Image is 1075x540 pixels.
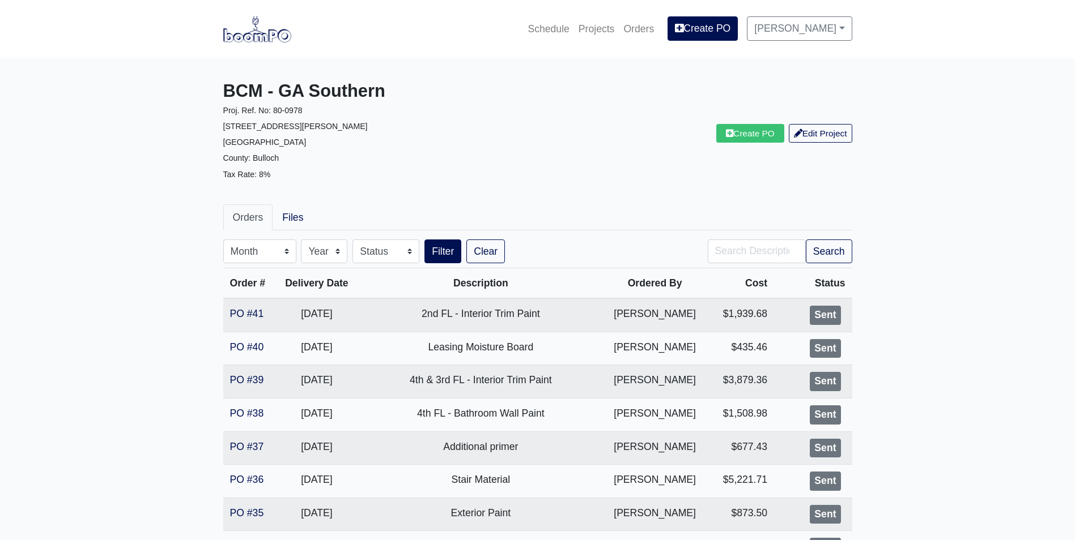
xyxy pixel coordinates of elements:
[223,122,368,131] small: [STREET_ADDRESS][PERSON_NAME]
[668,16,738,40] a: Create PO
[789,124,852,143] a: Edit Project
[223,81,529,102] h3: BCM - GA Southern
[706,365,774,398] td: $3,879.36
[230,408,264,419] a: PO #38
[706,465,774,498] td: $5,221.71
[275,268,358,299] th: Delivery Date
[604,268,706,299] th: Ordered By
[706,332,774,365] td: $435.46
[358,398,604,431] td: 4th FL - Bathroom Wall Paint
[810,439,840,458] div: Sent
[275,365,358,398] td: [DATE]
[275,298,358,332] td: [DATE]
[466,239,505,263] a: Clear
[275,498,358,531] td: [DATE]
[358,298,604,332] td: 2nd FL - Interior Trim Paint
[604,332,706,365] td: [PERSON_NAME]
[708,239,806,263] input: Search
[223,170,271,179] small: Tax Rate: 8%
[223,204,273,230] a: Orders
[223,268,276,299] th: Order #
[275,398,358,431] td: [DATE]
[223,153,279,162] small: County: Bulloch
[774,268,852,299] th: Status
[706,298,774,332] td: $1,939.68
[275,465,358,498] td: [DATE]
[706,398,774,431] td: $1,508.98
[574,16,619,41] a: Projects
[230,507,264,518] a: PO #35
[604,431,706,465] td: [PERSON_NAME]
[230,441,264,452] a: PO #37
[810,505,840,524] div: Sent
[806,239,852,263] button: Search
[230,474,264,485] a: PO #36
[706,268,774,299] th: Cost
[810,472,840,491] div: Sent
[275,332,358,365] td: [DATE]
[604,398,706,431] td: [PERSON_NAME]
[223,138,307,147] small: [GEOGRAPHIC_DATA]
[747,16,852,40] a: [PERSON_NAME]
[523,16,573,41] a: Schedule
[358,431,604,465] td: Additional primer
[810,306,840,325] div: Sent
[223,106,303,115] small: Proj. Ref. No: 80-0978
[230,308,264,319] a: PO #41
[230,374,264,385] a: PO #39
[706,498,774,531] td: $873.50
[810,405,840,425] div: Sent
[604,498,706,531] td: [PERSON_NAME]
[604,298,706,332] td: [PERSON_NAME]
[604,365,706,398] td: [PERSON_NAME]
[810,372,840,391] div: Sent
[358,465,604,498] td: Stair Material
[273,204,313,230] a: Files
[424,239,461,263] button: Filter
[275,431,358,465] td: [DATE]
[716,124,784,143] a: Create PO
[223,16,291,42] img: boomPO
[358,268,604,299] th: Description
[358,365,604,398] td: 4th & 3rd FL - Interior Trim Paint
[619,16,658,41] a: Orders
[358,498,604,531] td: Exterior Paint
[810,339,840,358] div: Sent
[706,431,774,465] td: $677.43
[358,332,604,365] td: Leasing Moisture Board
[230,341,264,353] a: PO #40
[604,465,706,498] td: [PERSON_NAME]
